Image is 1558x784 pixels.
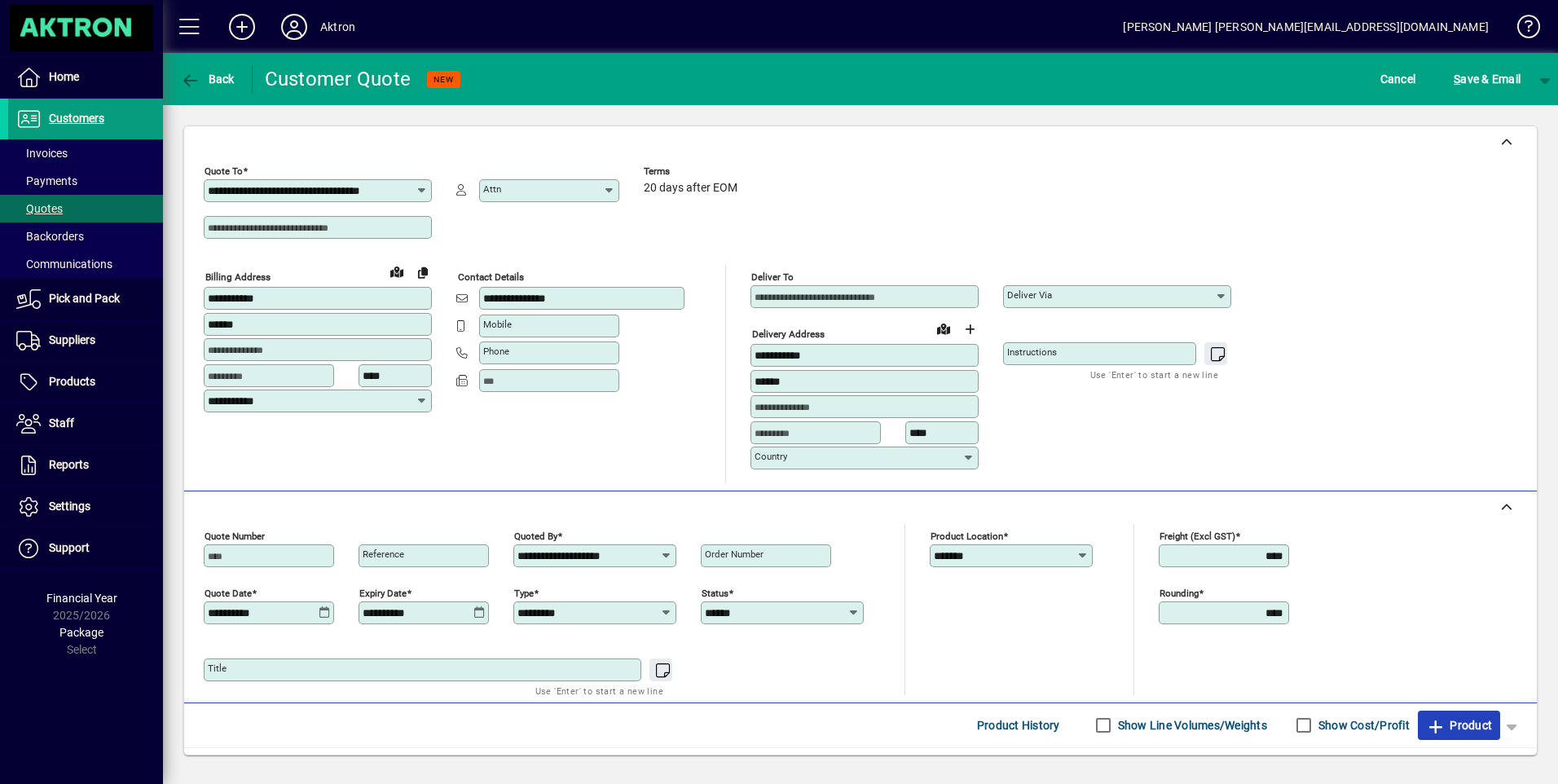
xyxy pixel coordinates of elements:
span: 20 days after EOM [644,182,737,195]
mat-hint: Use 'Enter' to start a new line [535,681,663,700]
mat-label: Quote number [205,530,265,541]
span: Communications [16,258,112,271]
a: Payments [8,167,163,195]
mat-label: Rounding [1160,587,1199,598]
span: Staff [49,416,74,429]
button: Cancel [1376,64,1420,94]
span: Suppliers [49,333,95,346]
div: Customer Quote [265,66,412,92]
mat-label: Deliver via [1007,289,1052,301]
mat-label: Country [755,451,787,462]
span: Back [180,73,235,86]
mat-label: Mobile [483,319,512,330]
a: Staff [8,403,163,444]
div: Aktron [320,14,355,40]
mat-label: Order number [705,548,764,560]
mat-label: Attn [483,183,501,195]
mat-label: Type [514,587,534,598]
mat-label: Quote To [205,165,243,177]
mat-label: Deliver To [751,271,794,283]
button: Add [216,12,268,42]
a: Communications [8,250,163,278]
button: Save & Email [1446,64,1529,94]
mat-label: Status [702,587,728,598]
button: Back [176,64,239,94]
a: Suppliers [8,320,163,361]
mat-label: Product location [931,530,1003,541]
a: Backorders [8,222,163,250]
a: Invoices [8,139,163,167]
mat-label: Phone [483,346,509,357]
span: Products [49,375,95,388]
span: Terms [644,166,742,177]
span: NEW [434,74,454,85]
span: Package [59,626,103,639]
a: Reports [8,445,163,486]
mat-label: Expiry date [359,587,407,598]
a: Settings [8,487,163,527]
label: Show Line Volumes/Weights [1115,717,1267,733]
a: View on map [931,315,957,341]
a: View on map [384,258,410,284]
mat-hint: Use 'Enter' to start a new line [1090,365,1218,384]
span: Home [49,70,79,83]
span: Payments [16,174,77,187]
button: Profile [268,12,320,42]
span: Cancel [1380,66,1416,92]
span: Support [49,541,90,554]
mat-label: Quote date [205,587,252,598]
mat-label: Quoted by [514,530,557,541]
mat-label: Title [208,663,227,674]
span: Customers [49,112,104,125]
span: Backorders [16,230,84,243]
a: Home [8,57,163,98]
span: Product History [977,712,1060,738]
span: Pick and Pack [49,292,120,305]
a: Pick and Pack [8,279,163,319]
app-page-header-button: Back [163,64,253,94]
span: ave & Email [1454,66,1521,92]
a: Quotes [8,195,163,222]
label: Show Cost/Profit [1315,717,1410,733]
span: Reports [49,458,89,471]
a: Knowledge Base [1505,3,1538,56]
button: Product History [970,711,1067,740]
button: Product [1418,711,1500,740]
mat-label: Instructions [1007,346,1057,358]
span: Financial Year [46,592,117,605]
span: Settings [49,500,90,513]
span: Quotes [16,202,63,215]
button: Choose address [957,316,983,342]
span: Invoices [16,147,68,160]
span: S [1454,73,1460,86]
button: Copy to Delivery address [410,259,436,285]
div: [PERSON_NAME] [PERSON_NAME][EMAIL_ADDRESS][DOMAIN_NAME] [1123,14,1489,40]
a: Support [8,528,163,569]
mat-label: Reference [363,548,404,560]
a: Products [8,362,163,403]
mat-label: Freight (excl GST) [1160,530,1235,541]
span: Product [1426,712,1492,738]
